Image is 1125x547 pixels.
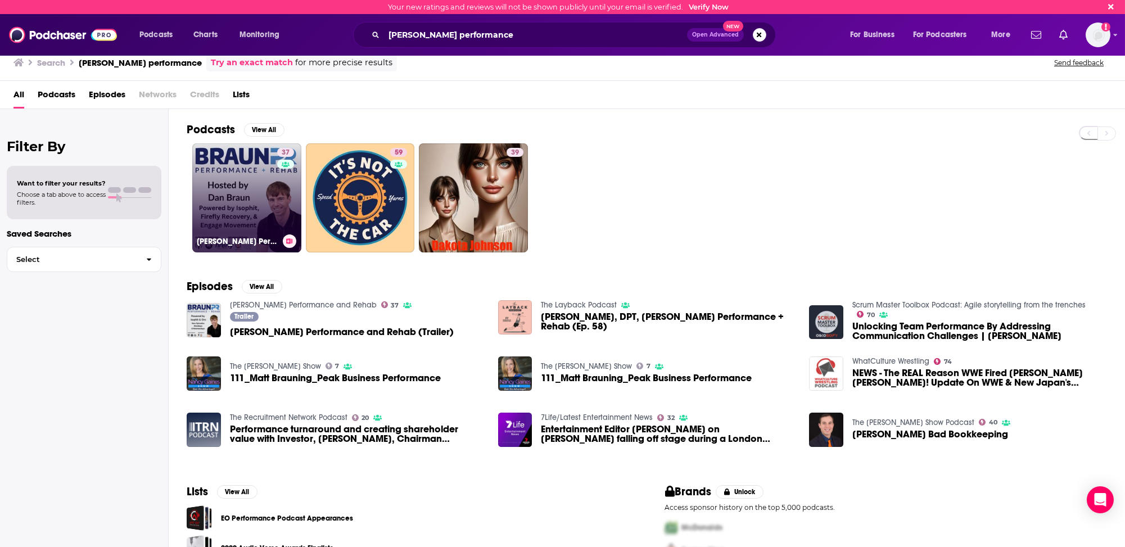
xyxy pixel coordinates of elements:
[17,179,106,187] span: Want to filter your results?
[187,356,221,391] img: 111_Matt Brauning_Peak Business Performance
[187,123,235,137] h2: Podcasts
[1027,25,1046,44] a: Show notifications dropdown
[190,85,219,109] span: Credits
[498,413,532,447] img: Entertainment Editor Peter Ford on Sir Ian McKellen falling off stage during a London performance...
[852,322,1107,341] a: Unlocking Team Performance By Addressing Communication Challenges | Danielle Braun
[234,313,254,320] span: Trailer
[498,300,532,334] img: Dan Braun, DPT, Braun Performance + Rehab (Ep. 58)
[541,373,752,383] a: 111_Matt Brauning_Peak Business Performance
[541,361,632,371] a: The Nancy Gaines Show
[852,322,1107,341] span: Unlocking Team Performance By Addressing Communication Challenges | [PERSON_NAME]
[37,57,65,68] h3: Search
[852,368,1107,387] a: NEWS - The REAL Reason WWE Fired Braun Strowman! Update On WWE & New Japan's Relationship! NWA Wo...
[217,485,257,499] button: View All
[282,147,290,159] span: 37
[38,85,75,109] span: Podcasts
[983,26,1024,44] button: open menu
[187,279,233,293] h2: Episodes
[850,27,894,43] span: For Business
[1055,25,1072,44] a: Show notifications dropdown
[364,22,787,48] div: Search podcasts, credits, & more...
[230,361,321,371] a: The Nancy Gaines Show
[187,303,221,337] a: Braun Performance and Rehab (Trailer)
[187,505,212,531] a: EO Performance Podcast Appearances
[7,228,161,239] p: Saved Searches
[692,32,739,38] span: Open Advanced
[867,313,875,318] span: 70
[842,26,909,44] button: open menu
[852,418,974,427] a: The Rob Kendall Show Podcast
[541,424,796,444] a: Entertainment Editor Peter Ford on Sir Ian McKellen falling off stage during a London performance...
[187,123,284,137] a: PodcastsView All
[9,24,117,46] img: Podchaser - Follow, Share and Rate Podcasts
[390,148,407,157] a: 59
[661,516,682,539] img: First Pro Logo
[388,3,729,11] div: Your new ratings and reviews will not be shown publicly until your email is verified.
[79,57,202,68] h3: [PERSON_NAME] performance
[657,414,675,421] a: 32
[1086,22,1110,47] span: Logged in as BretAita
[221,512,353,525] a: EO Performance Podcast Appearances
[230,327,454,337] span: [PERSON_NAME] Performance and Rehab (Trailer)
[991,27,1010,43] span: More
[913,27,967,43] span: For Podcasters
[187,485,208,499] h2: Lists
[395,147,403,159] span: 59
[809,413,843,447] img: Braun's Bad Bookkeeping
[541,413,653,422] a: 7Life/Latest Entertainment News
[852,356,929,366] a: WhatCulture Wrestling
[233,85,250,109] a: Lists
[541,312,796,331] span: [PERSON_NAME], DPT, [PERSON_NAME] Performance + Rehab (Ep. 58)
[541,312,796,331] a: Dan Braun, DPT, Braun Performance + Rehab (Ep. 58)
[230,424,485,444] span: Performance turnaround and creating shareholder value with Investor, [PERSON_NAME], Chairman [PER...
[979,419,997,426] a: 40
[381,301,399,308] a: 37
[1101,22,1110,31] svg: Email not verified
[809,305,843,340] img: Unlocking Team Performance By Addressing Communication Challenges | Danielle Braun
[232,26,294,44] button: open menu
[13,85,24,109] a: All
[852,368,1107,387] span: NEWS - The REAL Reason WWE Fired [PERSON_NAME] [PERSON_NAME]! Update On WWE & New Japan's Relatio...
[230,413,347,422] a: The Recruitment Network Podcast
[187,485,257,499] a: ListsView All
[187,413,221,447] img: Performance turnaround and creating shareholder value with Investor, NED, Chairman Mark Braund
[419,143,528,252] a: 39
[636,363,650,369] a: 7
[17,191,106,206] span: Choose a tab above to access filters.
[1051,58,1107,67] button: Send feedback
[7,256,137,263] span: Select
[230,424,485,444] a: Performance turnaround and creating shareholder value with Investor, NED, Chairman Mark Braund
[193,27,218,43] span: Charts
[857,311,875,318] a: 70
[230,300,377,310] a: Braun Performance and Rehab
[352,414,369,421] a: 20
[7,138,161,155] h2: Filter By
[944,359,952,364] span: 74
[665,503,1108,512] p: Access sponsor history on the top 5,000 podcasts.
[541,300,617,310] a: The Layback Podcast
[7,247,161,272] button: Select
[852,300,1086,310] a: Scrum Master Toolbox Podcast: Agile storytelling from the trenches
[362,415,369,421] span: 20
[687,28,744,42] button: Open AdvancedNew
[498,356,532,391] img: 111_Matt Brauning_Peak Business Performance
[242,280,282,293] button: View All
[665,485,712,499] h2: Brands
[132,26,187,44] button: open menu
[326,363,340,369] a: 7
[230,327,454,337] a: Braun Performance and Rehab (Trailer)
[511,147,519,159] span: 39
[240,27,279,43] span: Monitoring
[1086,22,1110,47] button: Show profile menu
[852,430,1008,439] a: Braun's Bad Bookkeeping
[230,373,441,383] a: 111_Matt Brauning_Peak Business Performance
[906,26,983,44] button: open menu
